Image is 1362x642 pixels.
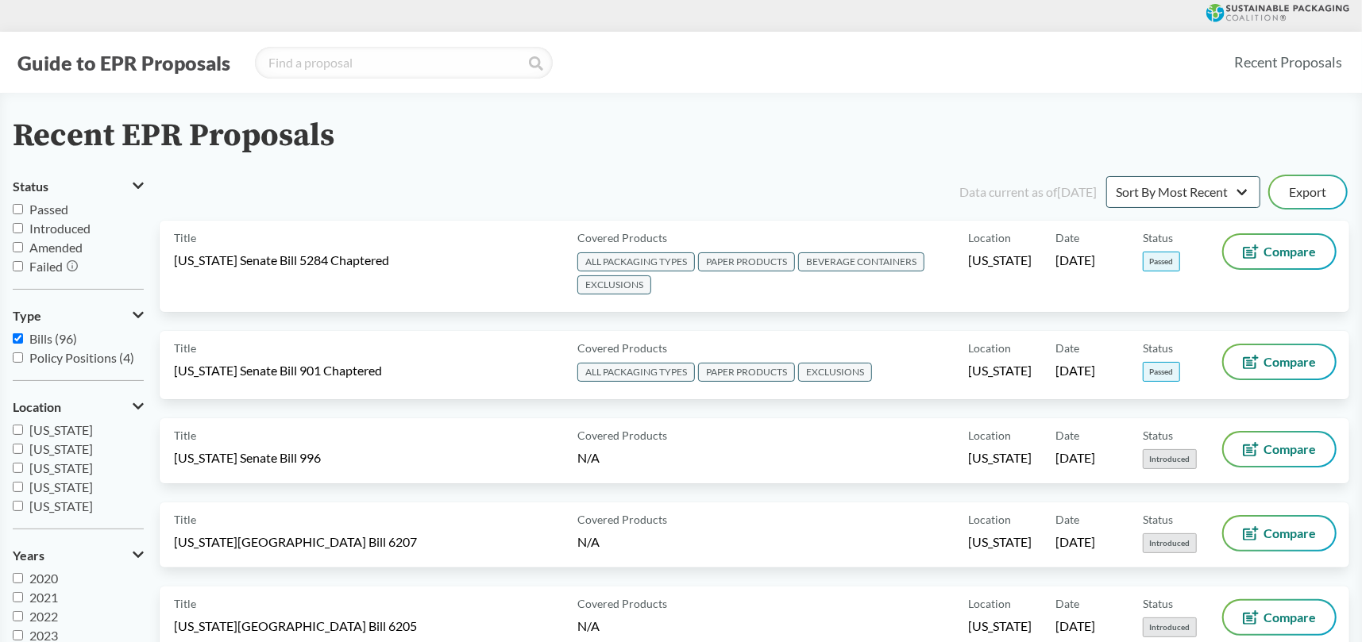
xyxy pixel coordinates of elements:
span: Date [1055,427,1079,444]
span: Covered Products [577,340,667,356]
span: Policy Positions (4) [29,350,134,365]
span: [DATE] [1055,252,1095,269]
span: Location [13,400,61,414]
span: Compare [1264,527,1316,540]
span: Title [174,229,196,246]
span: Introduced [1143,449,1197,469]
span: [US_STATE] [29,441,93,456]
button: Years [13,542,144,569]
span: [US_STATE] Senate Bill 5284 Chaptered [174,252,389,269]
input: [US_STATE] [13,444,23,454]
button: Status [13,173,144,200]
span: EXCLUSIONS [577,275,651,294]
span: PAPER PRODUCTS [698,363,795,382]
span: [US_STATE] [968,449,1032,467]
span: Title [174,511,196,528]
span: Date [1055,340,1079,356]
input: [US_STATE] [13,463,23,473]
input: 2021 [13,592,23,602]
span: [US_STATE][GEOGRAPHIC_DATA] Bill 6207 [174,533,417,551]
span: EXCLUSIONS [798,363,872,382]
span: [US_STATE] [29,460,93,475]
input: Passed [13,204,23,214]
span: Title [174,427,196,444]
span: [US_STATE] [29,498,93,513]
span: Introduced [1143,617,1197,637]
button: Location [13,394,144,421]
button: Compare [1224,432,1335,466]
input: Amended [13,242,23,252]
span: Introduced [29,221,91,236]
span: Status [1143,595,1173,612]
span: Location [968,340,1011,356]
span: Date [1055,229,1079,246]
span: Location [968,595,1011,612]
span: Title [174,595,196,612]
span: Title [174,340,196,356]
span: Date [1055,511,1079,528]
span: Covered Products [577,229,667,246]
span: Introduced [1143,533,1197,553]
span: Compare [1264,611,1316,624]
button: Compare [1224,345,1335,379]
span: 2021 [29,590,58,605]
span: ALL PACKAGING TYPES [577,363,695,382]
span: Compare [1264,356,1316,368]
input: 2022 [13,611,23,621]
span: N/A [577,618,600,633]
span: Covered Products [577,511,667,528]
button: Guide to EPR Proposals [13,50,235,75]
h2: Recent EPR Proposals [13,118,334,154]
span: Status [1143,340,1173,356]
span: Location [968,427,1011,444]
span: Covered Products [577,427,667,444]
button: Compare [1224,235,1335,268]
input: Policy Positions (4) [13,352,23,363]
span: Failed [29,259,63,274]
input: [US_STATE] [13,501,23,511]
span: 2022 [29,609,58,624]
input: Find a proposal [255,47,553,79]
span: N/A [577,534,600,549]
div: Data current as of [DATE] [959,183,1097,202]
span: Passed [29,202,68,217]
input: Failed [13,261,23,271]
span: [DATE] [1055,533,1095,551]
span: Years [13,548,44,563]
span: Location [968,229,1011,246]
span: Compare [1264,443,1316,456]
span: Status [13,179,48,194]
span: Status [1143,511,1173,528]
span: [US_STATE] [29,422,93,437]
span: [DATE] [1055,617,1095,635]
span: PAPER PRODUCTS [698,252,795,271]
button: Type [13,302,144,329]
span: [US_STATE] [968,362,1032,379]
a: Recent Proposals [1227,44,1349,80]
span: [DATE] [1055,362,1095,379]
input: 2023 [13,630,23,640]
span: Date [1055,595,1079,612]
span: [US_STATE] [968,252,1032,269]
span: Status [1143,229,1173,246]
span: Passed [1143,252,1180,271]
input: 2020 [13,573,23,583]
span: [US_STATE][GEOGRAPHIC_DATA] Bill 6205 [174,617,417,635]
span: Covered Products [577,595,667,612]
button: Compare [1224,517,1335,550]
span: Status [1143,427,1173,444]
span: Location [968,511,1011,528]
span: 2020 [29,571,58,586]
span: Bills (96) [29,331,77,346]
span: N/A [577,450,600,465]
span: Type [13,309,41,323]
input: Introduced [13,223,23,233]
button: Export [1270,176,1346,208]
span: Compare [1264,245,1316,258]
button: Compare [1224,601,1335,634]
span: Passed [1143,362,1180,382]
input: [US_STATE] [13,425,23,435]
input: [US_STATE] [13,482,23,492]
span: Amended [29,240,83,255]
span: BEVERAGE CONTAINERS [798,252,924,271]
